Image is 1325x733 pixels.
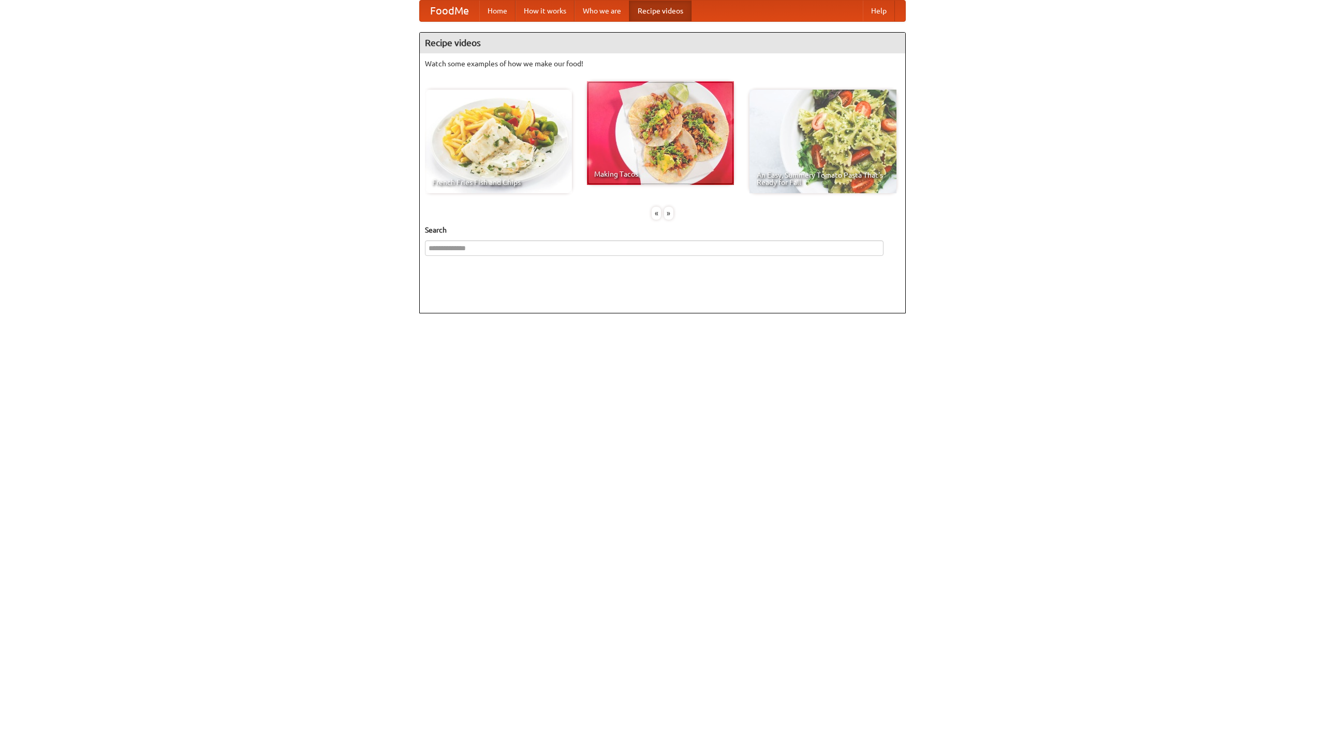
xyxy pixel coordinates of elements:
[575,1,629,21] a: Who we are
[516,1,575,21] a: How it works
[425,90,572,193] a: French Fries Fish and Chips
[425,225,900,235] h5: Search
[479,1,516,21] a: Home
[432,179,565,186] span: French Fries Fish and Chips
[757,171,889,186] span: An Easy, Summery Tomato Pasta That's Ready for Fall
[420,33,905,53] h4: Recipe videos
[425,59,900,69] p: Watch some examples of how we make our food!
[652,207,661,220] div: «
[420,1,479,21] a: FoodMe
[863,1,895,21] a: Help
[587,81,734,185] a: Making Tacos
[629,1,691,21] a: Recipe videos
[594,170,727,178] span: Making Tacos
[749,90,896,193] a: An Easy, Summery Tomato Pasta That's Ready for Fall
[664,207,673,220] div: »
